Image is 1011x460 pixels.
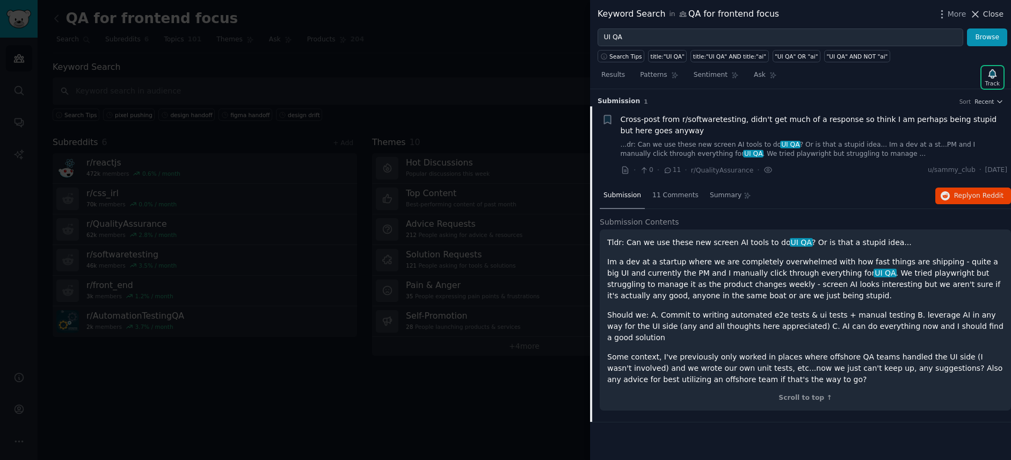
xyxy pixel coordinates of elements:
[757,164,759,176] span: ·
[935,188,1011,205] button: Replyon Reddit
[603,191,641,200] span: Submission
[636,67,682,89] a: Patterns
[743,150,763,157] span: UI QA
[750,67,781,89] a: Ask
[775,53,818,60] div: "UI QA" OR "ai"
[979,166,981,175] span: ·
[985,166,1007,175] span: [DATE]
[954,191,1003,201] span: Reply
[609,53,642,60] span: Search Tips
[648,50,687,62] a: title:"UI QA"
[598,50,644,62] button: Search Tips
[967,28,1007,47] button: Browse
[644,98,648,105] span: 1
[754,70,766,80] span: Ask
[974,98,994,105] span: Recent
[600,217,679,228] span: Submission Contents
[773,50,820,62] a: "UI QA" OR "ai"
[634,164,636,176] span: ·
[790,238,813,247] span: UI QA
[974,98,1003,105] button: Recent
[959,98,971,105] div: Sort
[983,9,1003,20] span: Close
[601,70,625,80] span: Results
[663,166,681,175] span: 11
[936,9,966,20] button: More
[824,50,890,62] a: "UI QA" AND NOT "ai"
[621,140,1008,159] a: ...dr: Can we use these new screen AI tools to doUI QA? Or is that a stupid idea... Im a dev at a...
[874,269,897,277] span: UI QA
[607,393,1003,403] div: Scroll to top ↑
[607,256,1003,301] p: Im a dev at a startup where we are completely overwhelmed with how fast things are shipping - qui...
[948,9,966,20] span: More
[657,164,659,176] span: ·
[693,53,766,60] div: title:"UI QA" AND title:"ai"
[710,191,741,200] span: Summary
[607,351,1003,385] p: Some context, I've previously only worked in places where offshore QA teams handled the UI side (...
[691,167,753,174] span: r/QualityAssurance
[985,80,1000,87] div: Track
[827,53,888,60] div: "UI QA" AND NOT "ai"
[685,164,687,176] span: ·
[652,191,699,200] span: 11 Comments
[640,70,667,80] span: Patterns
[694,70,728,80] span: Sentiment
[970,9,1003,20] button: Close
[690,67,743,89] a: Sentiment
[607,310,1003,343] p: Should we: A. Commit to writing automated e2e tests & ui tests + manual testing B. leverage AI in...
[690,50,768,62] a: title:"UI QA" AND title:"ai"
[598,8,779,21] div: Keyword Search QA for frontend focus
[598,28,963,47] input: Try a keyword related to your business
[981,66,1003,89] button: Track
[780,141,801,148] span: UI QA
[669,10,675,19] span: in
[639,166,653,175] span: 0
[651,53,685,60] div: title:"UI QA"
[972,192,1003,199] span: on Reddit
[928,166,976,175] span: u/sammy_club
[598,97,640,106] span: Submission
[621,114,1008,136] a: Cross-post from r/softwaretesting, didn't get much of a response so think I am perhaps being stup...
[607,237,1003,248] p: Tldr: Can we use these new screen AI tools to do ? Or is that a stupid idea...
[598,67,629,89] a: Results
